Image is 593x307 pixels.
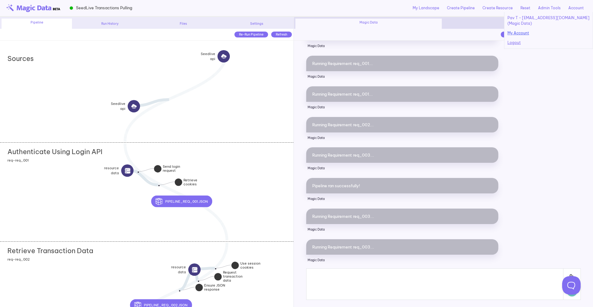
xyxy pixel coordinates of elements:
p: Magic Data [306,41,498,52]
h2: Sources [7,54,34,63]
p: Magic Data [306,132,498,144]
strong: Send login request [163,164,180,173]
strong: Ensure JSON response [204,283,225,292]
a: Account [568,5,584,11]
span: api [201,56,215,61]
p: Magic Data [306,224,498,235]
div: Ensure JSON response [180,290,211,298]
div: Request transaction data [199,280,230,292]
div: Use session cookies [216,268,247,276]
p: Magic Data [306,102,498,113]
div: Refresh [271,32,292,37]
strong: Seedlive [201,51,215,56]
div: Running Requirement req_003... [306,209,498,224]
p: Magic Data [306,255,498,266]
button: pipeline_req_001.json [151,196,212,207]
a: Create Pipeline [447,5,475,11]
div: Run History [75,21,145,26]
div: Magic Data [295,19,442,29]
span: data [171,270,186,275]
strong: Seedlive [111,101,125,106]
h2: Retrieve Transaction Data [7,247,93,255]
img: source icon [221,54,227,59]
a: My Landscape [413,5,439,11]
span: req-req_002 [7,257,30,262]
span: api [111,106,125,111]
div: Files [148,21,218,26]
iframe: Toggle Customer Support [562,276,581,295]
div: Running Requirement req_001... [306,86,498,102]
div: Pipeline ran successfully! [306,178,498,193]
div: Pipeline [2,19,72,29]
div: Running Requirement req_001... [306,56,498,71]
a: Admin Tools [538,5,561,11]
div: Running Requirement req_003... [306,239,498,255]
div: Send login request [139,171,170,179]
a: Create Resource [482,5,513,11]
img: beta-logo.png [6,4,60,12]
div: Settings [222,21,292,26]
h2: Authenticate Using Login API [7,148,103,156]
div: Seedliveapisource icon [227,51,256,64]
span: data [104,171,119,175]
div: Running Requirement req_002... [306,117,498,132]
div: Re-Run Pipeline [234,32,268,37]
strong: resource [104,166,119,171]
p: Magic Data [306,193,498,205]
strong: Use session cookies [240,261,260,270]
div: Retrieve cookies [159,185,190,193]
span: SeedLive Transactions Pulling [76,5,132,11]
div: Save [501,32,518,37]
div: resourcedatasource icon [143,174,172,187]
img: source icon [124,168,130,174]
strong: Retrieve cookies [183,178,197,186]
p: Magic Data [306,71,498,82]
div: Running Requirement req_003... [306,147,498,163]
p: Magic Data [306,163,498,174]
a: Reset [520,5,530,11]
img: Attach File [566,272,577,286]
strong: Request transaction data [223,270,242,283]
div: Playground [445,21,591,26]
img: source icon [191,267,197,273]
strong: resource [171,265,186,270]
div: pipeline_req_001.json [182,196,242,207]
div: Seedliveapisource icon [149,110,178,122]
span: req-req_001 [7,158,29,162]
img: source icon [131,103,137,109]
div: resourcedatasource icon [210,273,239,286]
